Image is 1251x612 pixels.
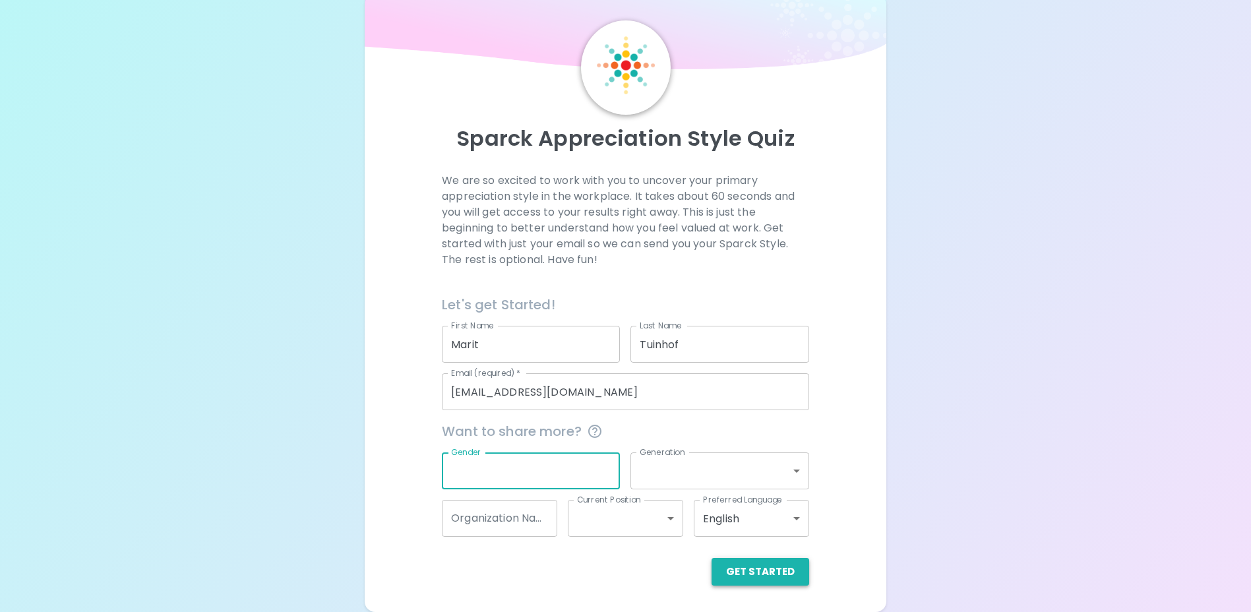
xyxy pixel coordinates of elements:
label: Last Name [640,320,681,331]
label: Email (required) [451,367,521,379]
label: Gender [451,446,481,458]
button: Get Started [712,558,809,586]
div: English [694,500,809,537]
img: Sparck Logo [597,36,655,94]
label: First Name [451,320,494,331]
p: We are so excited to work with you to uncover your primary appreciation style in the workplace. I... [442,173,809,268]
label: Current Position [577,494,641,505]
svg: This information is completely confidential and only used for aggregated appreciation studies at ... [587,423,603,439]
p: Sparck Appreciation Style Quiz [381,125,870,152]
label: Generation [640,446,685,458]
span: Want to share more? [442,421,809,442]
label: Preferred Language [703,494,782,505]
h6: Let's get Started! [442,294,809,315]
